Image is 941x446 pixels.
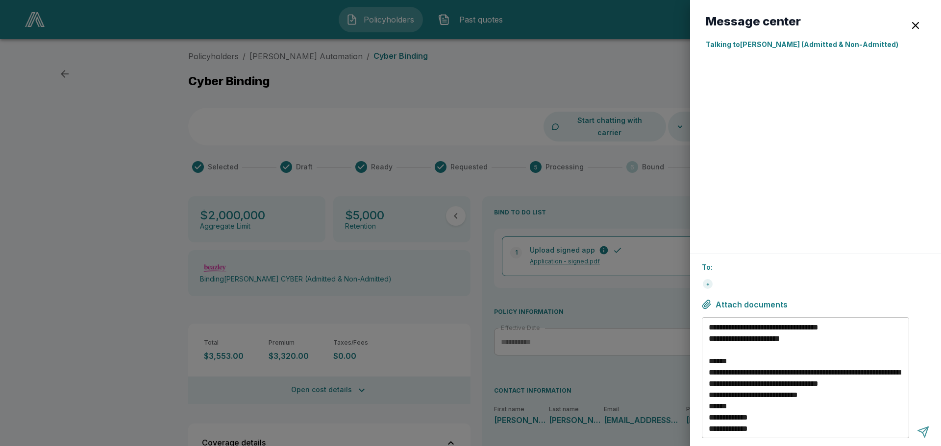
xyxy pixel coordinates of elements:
p: Talking to [PERSON_NAME] (Admitted & Non-Admitted) [706,39,925,49]
span: Attach documents [716,300,788,309]
h6: Message center [706,16,801,27]
div: + [702,278,714,290]
p: To: [702,262,929,272]
div: + [703,279,713,289]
